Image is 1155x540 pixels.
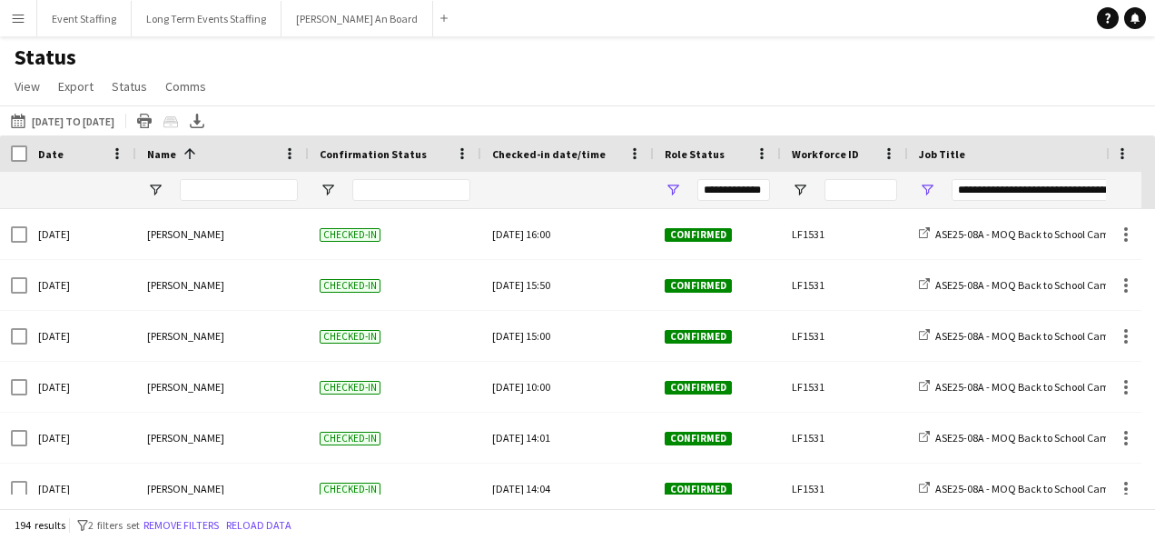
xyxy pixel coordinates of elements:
[781,209,908,259] div: LF1531
[37,1,132,36] button: Event Staffing
[824,179,897,201] input: Workforce ID Filter Input
[165,78,206,95] span: Comms
[935,431,1136,445] span: ASE25-08A - MOQ Back to School Campaign
[147,182,163,198] button: Open Filter Menu
[147,431,224,445] span: [PERSON_NAME]
[320,432,380,445] span: Checked-in
[140,515,222,535] button: Remove filters
[320,147,427,161] span: Confirmation Status
[492,147,606,161] span: Checked-in date/time
[492,260,643,310] div: [DATE] 15:50
[665,483,732,496] span: Confirmed
[147,380,224,394] span: [PERSON_NAME]
[781,362,908,412] div: LF1531
[320,330,380,344] span: Checked-in
[320,483,380,496] span: Checked-in
[281,1,433,36] button: [PERSON_NAME] An Board
[147,227,224,241] span: [PERSON_NAME]
[665,147,725,161] span: Role Status
[104,75,154,98] a: Status
[180,179,298,201] input: Name Filter Input
[352,179,470,201] input: Confirmation Status Filter Input
[781,413,908,463] div: LF1531
[320,182,336,198] button: Open Filter Menu
[112,78,147,95] span: Status
[147,482,224,495] span: [PERSON_NAME]
[58,78,94,95] span: Export
[919,182,935,198] button: Open Filter Menu
[919,380,1136,394] a: ASE25-08A - MOQ Back to School Campaign
[665,381,732,395] span: Confirmed
[781,260,908,310] div: LF1531
[147,329,224,343] span: [PERSON_NAME]
[792,147,859,161] span: Workforce ID
[781,464,908,514] div: LF1531
[27,464,136,514] div: [DATE]
[492,362,643,412] div: [DATE] 10:00
[935,278,1136,292] span: ASE25-08A - MOQ Back to School Campaign
[665,330,732,344] span: Confirmed
[7,75,47,98] a: View
[147,147,176,161] span: Name
[665,182,681,198] button: Open Filter Menu
[665,279,732,293] span: Confirmed
[919,278,1136,292] a: ASE25-08A - MOQ Back to School Campaign
[665,432,732,445] span: Confirmed
[320,228,380,242] span: Checked-in
[27,260,136,310] div: [DATE]
[38,147,64,161] span: Date
[792,182,808,198] button: Open Filter Menu
[320,381,380,395] span: Checked-in
[147,278,224,292] span: [PERSON_NAME]
[935,329,1136,343] span: ASE25-08A - MOQ Back to School Campaign
[186,110,208,132] app-action-btn: Export XLSX
[27,209,136,259] div: [DATE]
[7,110,118,132] button: [DATE] to [DATE]
[665,228,732,242] span: Confirmed
[27,362,136,412] div: [DATE]
[781,311,908,361] div: LF1531
[492,311,643,361] div: [DATE] 15:00
[935,227,1136,241] span: ASE25-08A - MOQ Back to School Campaign
[158,75,213,98] a: Comms
[133,110,155,132] app-action-btn: Print
[935,380,1136,394] span: ASE25-08A - MOQ Back to School Campaign
[27,311,136,361] div: [DATE]
[15,78,40,95] span: View
[935,482,1136,495] span: ASE25-08A - MOQ Back to School Campaign
[222,515,295,535] button: Reload data
[132,1,281,36] button: Long Term Events Staffing
[919,147,965,161] span: Job Title
[27,413,136,463] div: [DATE]
[492,413,643,463] div: [DATE] 14:01
[88,518,140,532] span: 2 filters set
[492,464,643,514] div: [DATE] 14:04
[919,227,1136,241] a: ASE25-08A - MOQ Back to School Campaign
[51,75,101,98] a: Export
[919,329,1136,343] a: ASE25-08A - MOQ Back to School Campaign
[320,279,380,293] span: Checked-in
[492,209,643,259] div: [DATE] 16:00
[919,431,1136,445] a: ASE25-08A - MOQ Back to School Campaign
[919,482,1136,495] a: ASE25-08A - MOQ Back to School Campaign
